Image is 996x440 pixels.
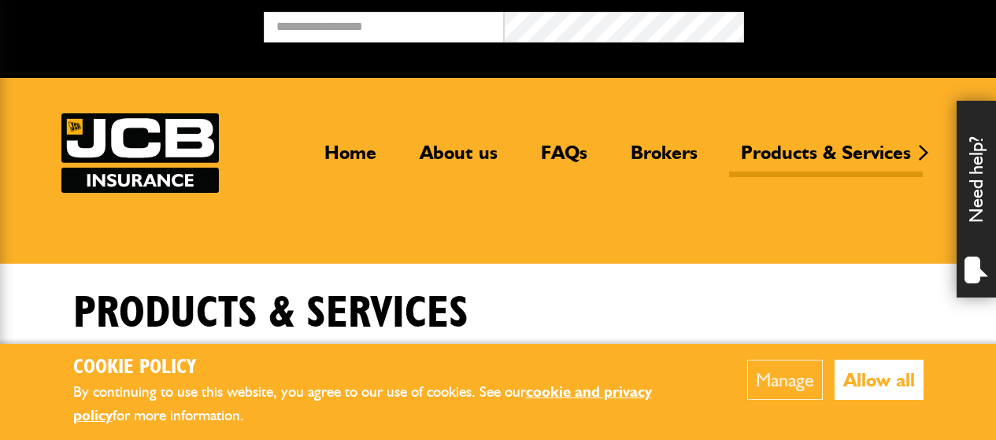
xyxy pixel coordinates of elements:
button: Manage [747,360,823,400]
button: Broker Login [744,12,984,36]
a: About us [408,141,509,177]
a: Home [313,141,388,177]
a: JCB Insurance Services [61,113,219,193]
button: Allow all [835,360,924,400]
h1: Products & Services [73,287,468,340]
a: Products & Services [729,141,923,177]
h2: Cookie Policy [73,356,699,380]
div: Need help? [957,101,996,298]
a: cookie and privacy policy [73,383,652,425]
a: FAQs [529,141,599,177]
a: Brokers [619,141,709,177]
img: JCB Insurance Services logo [61,113,219,193]
p: By continuing to use this website, you agree to our use of cookies. See our for more information. [73,380,699,428]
